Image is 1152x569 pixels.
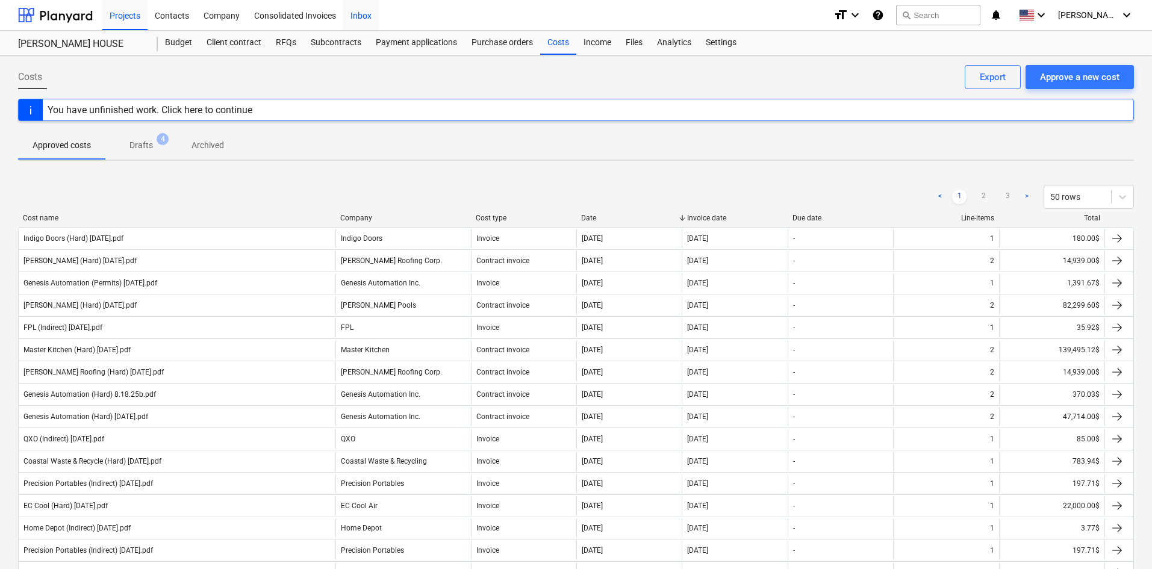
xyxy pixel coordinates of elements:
div: [PERSON_NAME] Roofing Corp. [341,257,442,265]
div: Client contract [199,31,269,55]
div: [DATE] [687,435,708,443]
div: 1 [990,502,994,510]
div: Genesis Automation (Hard) [DATE].pdf [23,412,148,421]
div: Invoice [476,323,499,332]
div: Invoice [476,502,499,510]
div: - [793,234,795,243]
div: [DATE] [582,368,603,376]
div: Home Depot [341,524,382,532]
div: Export [980,69,1006,85]
a: Purchase orders [464,31,540,55]
div: 14,939.00$ [999,362,1104,382]
i: keyboard_arrow_down [1119,8,1134,22]
div: [PERSON_NAME] HOUSE [18,38,143,51]
div: [DATE] [687,524,708,532]
div: 1 [990,524,994,532]
div: Precision Portables [341,546,404,555]
div: 2 [990,301,994,309]
div: You have unfinished work. Click here to continue [48,104,252,116]
div: [DATE] [582,301,603,309]
div: 14,939.00$ [999,251,1104,270]
div: 180.00$ [999,229,1104,248]
div: 197.71$ [999,474,1104,493]
div: Indigo Doors [341,234,382,243]
a: Costs [540,31,576,55]
div: Invoice [476,524,499,532]
div: - [793,390,795,399]
div: - [793,257,795,265]
div: 2 [990,346,994,354]
div: [DATE] [582,524,603,532]
div: QXO (Indirect) [DATE].pdf [23,435,104,443]
div: Line-items [898,214,995,222]
div: [PERSON_NAME] Roofing (Hard) [DATE].pdf [23,368,164,376]
div: - [793,368,795,376]
div: - [793,546,795,555]
div: [DATE] [582,479,603,488]
div: Invoice date [687,214,783,222]
div: - [793,524,795,532]
div: 1,391.67$ [999,273,1104,293]
div: Invoice [476,546,499,555]
div: Invoice [476,234,499,243]
div: FPL (Indirect) [DATE].pdf [23,323,102,332]
div: Precision Portables (Indirect) [DATE].pdf [23,546,153,555]
div: Genesis Automation Inc. [341,390,420,399]
div: [DATE] [687,346,708,354]
a: Income [576,31,618,55]
div: Master Kitchen (Hard) [DATE].pdf [23,346,131,354]
div: [PERSON_NAME] (Hard) [DATE].pdf [23,257,137,265]
div: [DATE] [582,234,603,243]
div: [DATE] [687,412,708,421]
div: 1 [990,435,994,443]
div: QXO [341,435,355,443]
div: Coastal Waste & Recycling [341,457,427,465]
button: Search [896,5,980,25]
div: [PERSON_NAME] (Hard) [DATE].pdf [23,301,137,309]
i: keyboard_arrow_down [1034,8,1048,22]
a: RFQs [269,31,304,55]
div: [DATE] [582,346,603,354]
div: Genesis Automation Inc. [341,412,420,421]
div: Invoice [476,279,499,287]
div: [DATE] [687,479,708,488]
div: - [793,435,795,443]
a: Payment applications [369,31,464,55]
div: 1 [990,479,994,488]
div: 22,000.00$ [999,496,1104,515]
div: Precision Portables (Indirect) [DATE].pdf [23,479,153,488]
div: Master Kitchen [341,346,390,354]
span: Costs [18,70,42,84]
div: 139,495.12$ [999,340,1104,359]
i: format_size [833,8,848,22]
i: keyboard_arrow_down [848,8,862,22]
div: Cost type [476,214,572,222]
button: Approve a new cost [1026,65,1134,89]
div: [PERSON_NAME] Roofing Corp. [341,368,442,376]
div: [DATE] [687,457,708,465]
div: Contract invoice [476,346,529,354]
div: [DATE] [582,390,603,399]
a: Previous page [933,190,947,204]
p: Archived [191,139,224,152]
div: 1 [990,234,994,243]
div: [DATE] [687,546,708,555]
div: Genesis Automation (Hard) 8.18.25b.pdf [23,390,156,399]
span: 4 [157,133,169,145]
div: - [793,279,795,287]
div: Settings [699,31,744,55]
div: [DATE] [582,323,603,332]
div: EC Cool (Hard) [DATE].pdf [23,502,108,510]
iframe: Chat Widget [1092,511,1152,569]
div: 82,299.60$ [999,296,1104,315]
a: Subcontracts [304,31,369,55]
div: Due date [792,214,889,222]
div: 197.71$ [999,541,1104,560]
p: Approved costs [33,139,91,152]
a: Page 1 is your current page [952,190,967,204]
div: Budget [158,31,199,55]
a: Analytics [650,31,699,55]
